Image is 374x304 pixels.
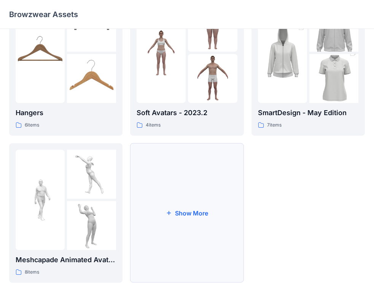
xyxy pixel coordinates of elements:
[267,121,282,129] p: 7 items
[258,16,307,90] img: folder 1
[137,108,237,118] p: Soft Avatars - 2023.2
[67,150,116,199] img: folder 2
[130,143,243,283] button: Show More
[188,54,237,103] img: folder 3
[25,121,39,129] p: 6 items
[16,108,116,118] p: Hangers
[146,121,161,129] p: 4 items
[16,255,116,265] p: Meshcapade Animated Avatars
[67,201,116,250] img: folder 3
[309,42,358,116] img: folder 3
[16,28,65,77] img: folder 1
[9,9,78,20] p: Browzwear Assets
[16,175,65,224] img: folder 1
[137,28,186,77] img: folder 1
[67,54,116,103] img: folder 3
[25,268,39,276] p: 8 items
[258,108,358,118] p: SmartDesign - May Edition
[9,143,123,283] a: folder 1folder 2folder 3Meshcapade Animated Avatars8items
